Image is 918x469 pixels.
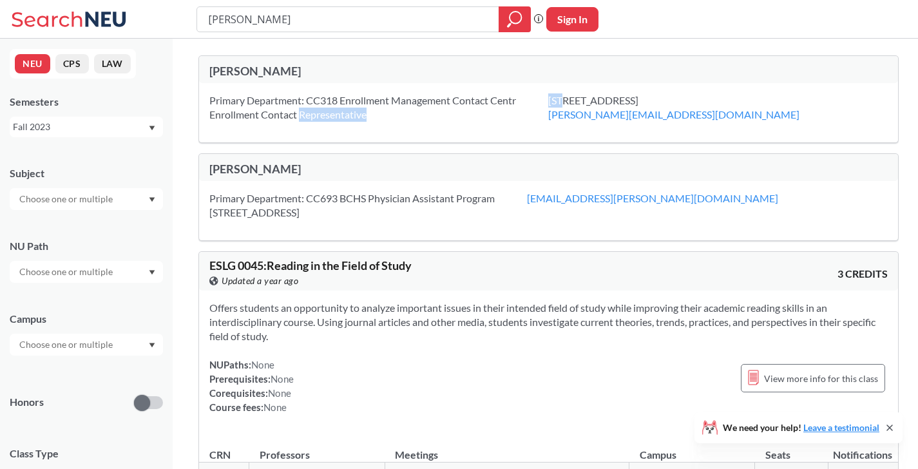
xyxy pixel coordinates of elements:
[828,435,897,463] th: Notifications
[222,274,298,288] span: Updated a year ago
[15,54,50,73] button: NEU
[10,166,163,180] div: Subject
[149,126,155,131] svg: Dropdown arrow
[13,337,121,352] input: Choose one or multiple
[10,395,44,410] p: Honors
[209,448,231,462] div: CRN
[209,191,527,220] div: Primary Department: CC693 BCHS Physician Assistant Program [STREET_ADDRESS]
[13,120,148,134] div: Fall 2023
[149,270,155,275] svg: Dropdown arrow
[209,358,294,414] div: NUPaths: Prerequisites: Corequisites: Course fees:
[723,423,879,432] span: We need your help!
[548,108,799,120] a: [PERSON_NAME][EMAIL_ADDRESS][DOMAIN_NAME]
[499,6,531,32] div: magnifying glass
[263,401,287,413] span: None
[837,267,888,281] span: 3 CREDITS
[507,10,522,28] svg: magnifying glass
[385,435,629,463] th: Meetings
[13,191,121,207] input: Choose one or multiple
[755,435,828,463] th: Seats
[94,54,131,73] button: LAW
[10,261,163,283] div: Dropdown arrow
[251,359,274,370] span: None
[548,93,832,122] div: [STREET_ADDRESS]
[209,162,548,176] div: [PERSON_NAME]
[268,387,291,399] span: None
[803,422,879,433] a: Leave a testimonial
[546,7,598,32] button: Sign In
[249,435,385,463] th: Professors
[10,334,163,356] div: Dropdown arrow
[10,239,163,253] div: NU Path
[10,446,163,461] span: Class Type
[10,117,163,137] div: Fall 2023Dropdown arrow
[207,8,490,30] input: Class, professor, course number, "phrase"
[629,435,755,463] th: Campus
[55,54,89,73] button: CPS
[209,301,875,342] span: Offers students an opportunity to analyze important issues in their intended field of study while...
[209,258,412,273] span: ESLG 0045 : Reading in the Field of Study
[764,370,878,387] span: View more info for this class
[10,95,163,109] div: Semesters
[271,373,294,385] span: None
[10,312,163,326] div: Campus
[10,188,163,210] div: Dropdown arrow
[149,343,155,348] svg: Dropdown arrow
[13,264,121,280] input: Choose one or multiple
[209,93,548,122] div: Primary Department: CC318 Enrollment Management Contact Centr Enrollment Contact Representative
[527,192,778,204] a: [EMAIL_ADDRESS][PERSON_NAME][DOMAIN_NAME]
[209,64,548,78] div: [PERSON_NAME]
[149,197,155,202] svg: Dropdown arrow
